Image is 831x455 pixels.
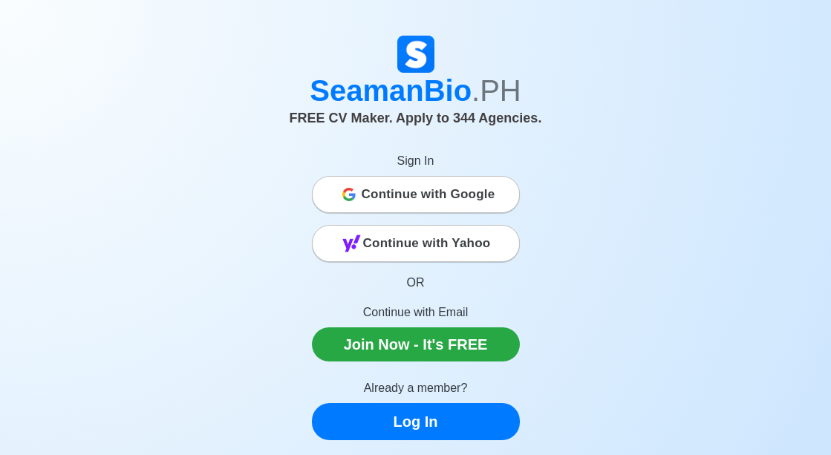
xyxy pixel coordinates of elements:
[290,111,542,125] span: FREE CV Maker. Apply to 344 Agencies.
[312,403,520,440] a: Log In
[312,304,520,321] p: Continue with Email
[312,176,520,213] button: Continue with Google
[312,152,520,170] p: Sign In
[312,379,520,397] p: Already a member?
[397,36,434,73] img: Logo
[312,274,520,292] p: OR
[312,327,520,361] a: Join Now - It's FREE
[363,229,491,258] span: Continue with Yahoo
[71,73,761,108] h1: SeamanBio
[312,225,520,262] button: Continue with Yahoo
[362,180,495,209] span: Continue with Google
[472,74,521,107] span: .PH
